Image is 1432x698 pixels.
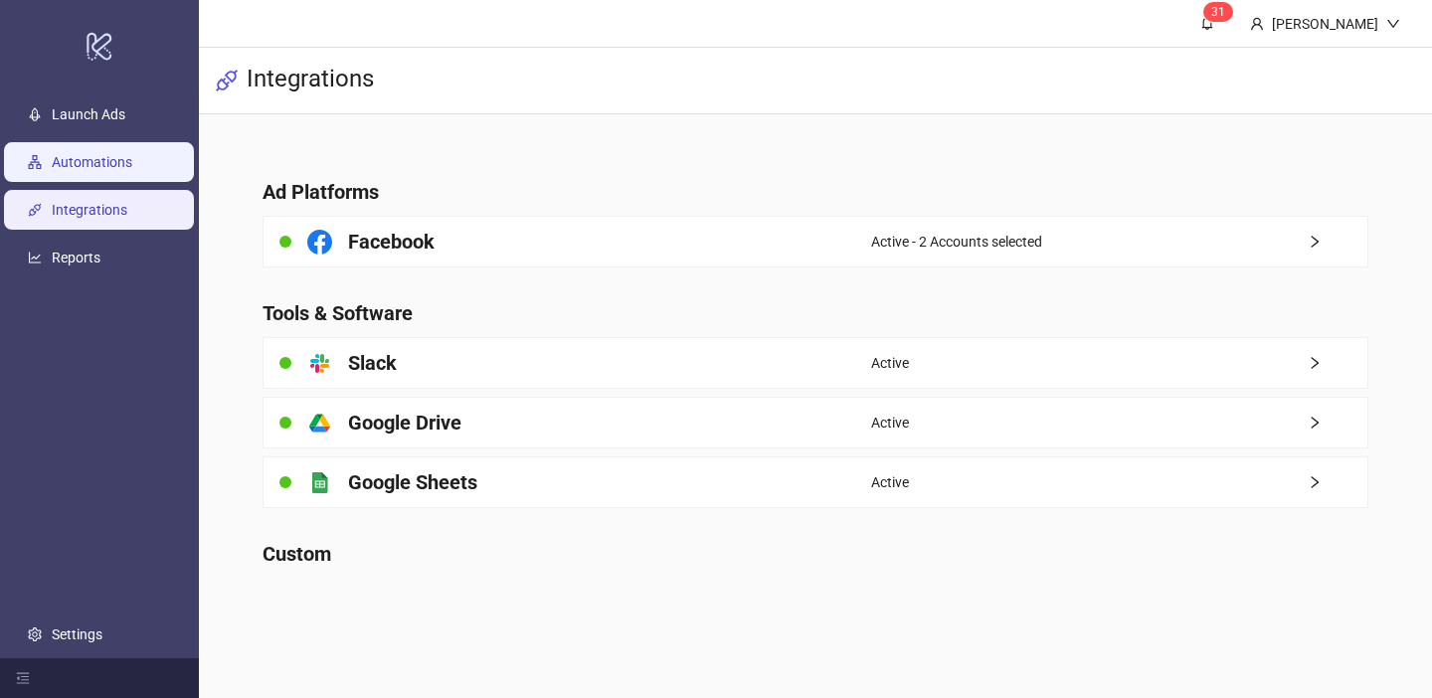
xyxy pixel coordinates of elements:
a: SlackActiveright [263,337,1369,389]
span: 3 [1211,5,1218,19]
a: Google DriveActiveright [263,397,1369,448]
h4: Slack [348,349,397,377]
a: Launch Ads [52,106,125,122]
span: Active [871,412,909,434]
span: right [1308,235,1367,249]
span: api [215,69,239,92]
a: Settings [52,626,102,642]
span: right [1308,416,1367,430]
span: down [1386,17,1400,31]
h3: Integrations [247,64,374,97]
a: Google SheetsActiveright [263,456,1369,508]
h4: Custom [263,540,1369,568]
h4: Google Sheets [348,468,477,496]
span: right [1308,475,1367,489]
h4: Ad Platforms [263,178,1369,206]
h4: Facebook [348,228,435,256]
span: user [1250,17,1264,31]
a: Integrations [52,202,127,218]
span: Active [871,471,909,493]
span: menu-fold [16,671,30,685]
a: FacebookActive - 2 Accounts selectedright [263,216,1369,267]
a: Reports [52,250,100,265]
span: Active - 2 Accounts selected [871,231,1042,253]
span: right [1308,356,1367,370]
span: bell [1200,16,1214,30]
span: Active [871,352,909,374]
span: 1 [1218,5,1225,19]
h4: Google Drive [348,409,461,436]
a: Automations [52,154,132,170]
sup: 31 [1203,2,1233,22]
div: [PERSON_NAME] [1264,13,1386,35]
h4: Tools & Software [263,299,1369,327]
